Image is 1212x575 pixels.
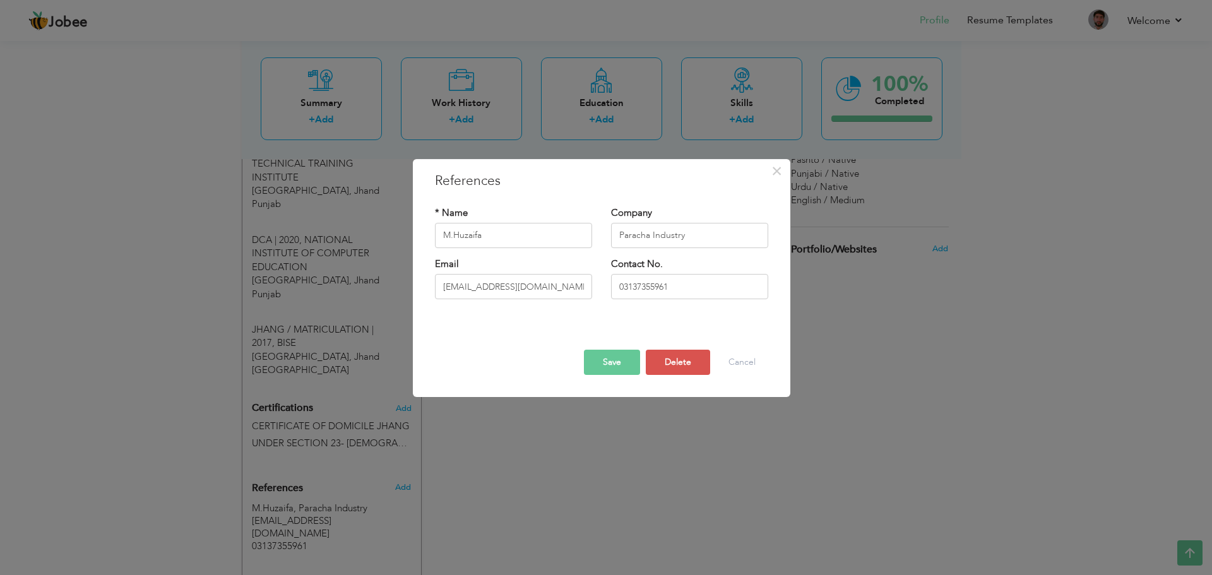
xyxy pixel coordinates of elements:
button: Save [584,350,640,375]
label: Contact No. [611,258,663,271]
label: * Name [435,206,468,220]
span: × [771,160,782,182]
button: Cancel [716,350,768,375]
label: Email [435,258,459,271]
button: Close [767,161,787,181]
button: Delete [646,350,710,375]
label: Company [611,206,652,220]
h3: References [435,172,768,191]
